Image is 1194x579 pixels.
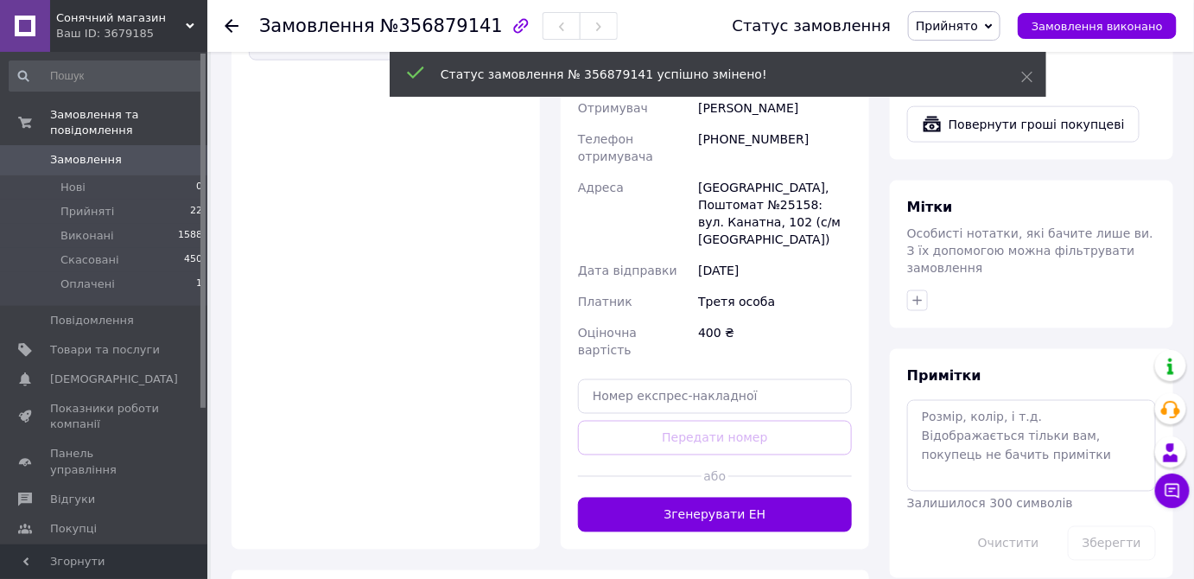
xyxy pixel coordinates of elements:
span: 1 [196,277,202,292]
span: Платник [578,295,632,309]
span: Прийняті [60,204,114,220]
span: Скасовані [60,252,119,268]
span: Отримувач [578,101,648,115]
span: Оплачені [60,277,115,292]
span: Замовлення виконано [1032,20,1163,33]
span: Показники роботи компанії [50,401,160,432]
span: 1588 [178,228,202,244]
span: або [702,468,729,486]
div: Третя особа [695,286,855,317]
input: Номер експрес-накладної [578,379,852,414]
span: Повідомлення [50,313,134,328]
span: Прийнято [916,19,978,33]
div: Статус замовлення № 356879141 успішно змінено! [441,66,978,83]
div: Повернутися назад [225,17,238,35]
span: Покупці [50,521,97,537]
span: Замовлення [259,16,375,36]
span: 22 [190,204,202,220]
div: Ваш ID: 3679185 [56,26,207,41]
button: Згенерувати ЕН [578,498,852,532]
span: Оціночна вартість [578,326,637,357]
div: 400 ₴ [695,317,855,366]
div: [PHONE_NUMBER] [695,124,855,172]
button: Повернути гроші покупцеві [907,106,1140,143]
div: Статус замовлення [733,17,892,35]
span: Телефон отримувача [578,132,653,163]
span: Виконані [60,228,114,244]
span: 0 [196,180,202,195]
span: Мітки [907,199,953,215]
button: Замовлення виконано [1018,13,1177,39]
input: Пошук [9,60,204,92]
span: Сонячний магазин [56,10,186,26]
span: №356879141 [380,16,503,36]
span: Нові [60,180,86,195]
span: Товари та послуги [50,342,160,358]
span: Замовлення та повідомлення [50,107,207,138]
span: Адреса [578,181,624,194]
span: Залишилося 300 символів [907,497,1073,511]
button: Чат з покупцем [1155,474,1190,508]
span: 450 [184,252,202,268]
div: [GEOGRAPHIC_DATA], Поштомат №25158: вул. Канатна, 102 (с/м [GEOGRAPHIC_DATA]) [695,172,855,255]
span: Замовлення [50,152,122,168]
span: [DEMOGRAPHIC_DATA] [50,372,178,387]
div: [DATE] [695,255,855,286]
span: Панель управління [50,446,160,477]
span: Відгуки [50,492,95,507]
span: Примітки [907,367,981,384]
span: Особисті нотатки, які бачите лише ви. З їх допомогою можна фільтрувати замовлення [907,226,1153,275]
div: [PERSON_NAME] [695,92,855,124]
span: Дата відправки [578,264,677,277]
